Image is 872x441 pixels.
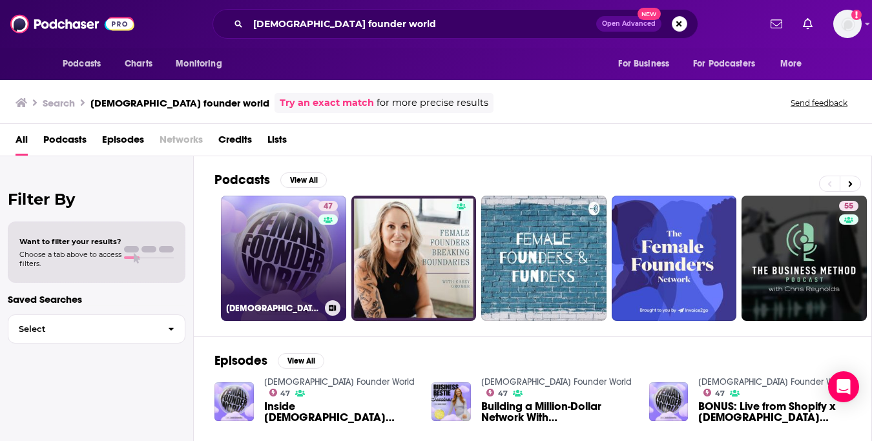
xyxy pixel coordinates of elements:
button: Select [8,314,185,344]
h2: Podcasts [214,172,270,188]
button: View All [280,172,327,188]
button: Show profile menu [833,10,862,38]
button: Send feedback [787,97,851,108]
a: Episodes [102,129,144,156]
a: All [16,129,28,156]
span: 47 [498,391,508,396]
a: Inside Female Founder World's Partner Strategy [264,401,417,423]
span: for more precise results [377,96,488,110]
a: Female Founder World [264,376,415,387]
input: Search podcasts, credits, & more... [248,14,596,34]
a: 47 [486,389,508,396]
span: BONUS: Live from Shopify x [DEMOGRAPHIC_DATA] Founder World With the Founders of Tower28, [PERSON... [698,401,851,423]
span: Select [8,325,158,333]
a: 55 [839,201,858,211]
h3: [DEMOGRAPHIC_DATA] Founder World [226,303,320,314]
svg: Add a profile image [851,10,862,20]
span: Podcasts [63,55,101,73]
div: Search podcasts, credits, & more... [213,9,698,39]
img: User Profile [833,10,862,38]
h2: Filter By [8,190,185,209]
span: Networks [160,129,203,156]
img: BONUS: Live from Shopify x Female Founder World With the Founders of Tower28, Rizo's Curls and Bala [649,382,689,422]
a: EpisodesView All [214,353,324,369]
span: Want to filter your results? [19,237,121,246]
button: open menu [685,52,774,76]
span: 47 [324,200,333,213]
a: Female Founder World [481,376,632,387]
span: 55 [844,200,853,213]
span: 47 [715,391,725,396]
span: Open Advanced [602,21,656,27]
a: 47 [318,201,338,211]
a: Female Founder World [698,376,849,387]
span: Building a Million-Dollar Network With [DEMOGRAPHIC_DATA] Founder World's [PERSON_NAME] [481,401,634,423]
a: 55 [742,196,867,321]
img: Building a Million-Dollar Network With Female Founder World's Jasmine Garnsworthy [431,382,471,422]
h3: [DEMOGRAPHIC_DATA] founder world [90,97,269,109]
span: Logged in as Alexandrapullpr [833,10,862,38]
span: More [780,55,802,73]
a: BONUS: Live from Shopify x Female Founder World With the Founders of Tower28, Rizo's Curls and Bala [698,401,851,423]
a: Try an exact match [280,96,374,110]
button: open menu [54,52,118,76]
span: Monitoring [176,55,222,73]
span: 47 [280,391,290,396]
span: For Business [618,55,669,73]
a: Credits [218,129,252,156]
span: New [638,8,661,20]
button: open menu [609,52,685,76]
a: 47 [269,389,291,396]
a: 47[DEMOGRAPHIC_DATA] Founder World [221,196,346,321]
a: Charts [116,52,160,76]
span: For Podcasters [693,55,755,73]
p: Saved Searches [8,293,185,305]
h2: Episodes [214,353,267,369]
a: Lists [267,129,287,156]
img: Inside Female Founder World's Partner Strategy [214,382,254,422]
div: Open Intercom Messenger [828,371,859,402]
a: PodcastsView All [214,172,327,188]
img: Podchaser - Follow, Share and Rate Podcasts [10,12,134,36]
span: Charts [125,55,152,73]
span: Inside [DEMOGRAPHIC_DATA] Founder World's Partner Strategy [264,401,417,423]
button: open menu [167,52,238,76]
button: View All [278,353,324,369]
a: Building a Million-Dollar Network With Female Founder World's Jasmine Garnsworthy [481,401,634,423]
h3: Search [43,97,75,109]
a: 47 [703,389,725,396]
a: Show notifications dropdown [798,13,818,35]
button: Open AdvancedNew [596,16,661,32]
button: open menu [771,52,818,76]
a: Podcasts [43,129,87,156]
a: Show notifications dropdown [765,13,787,35]
span: Choose a tab above to access filters. [19,250,121,268]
